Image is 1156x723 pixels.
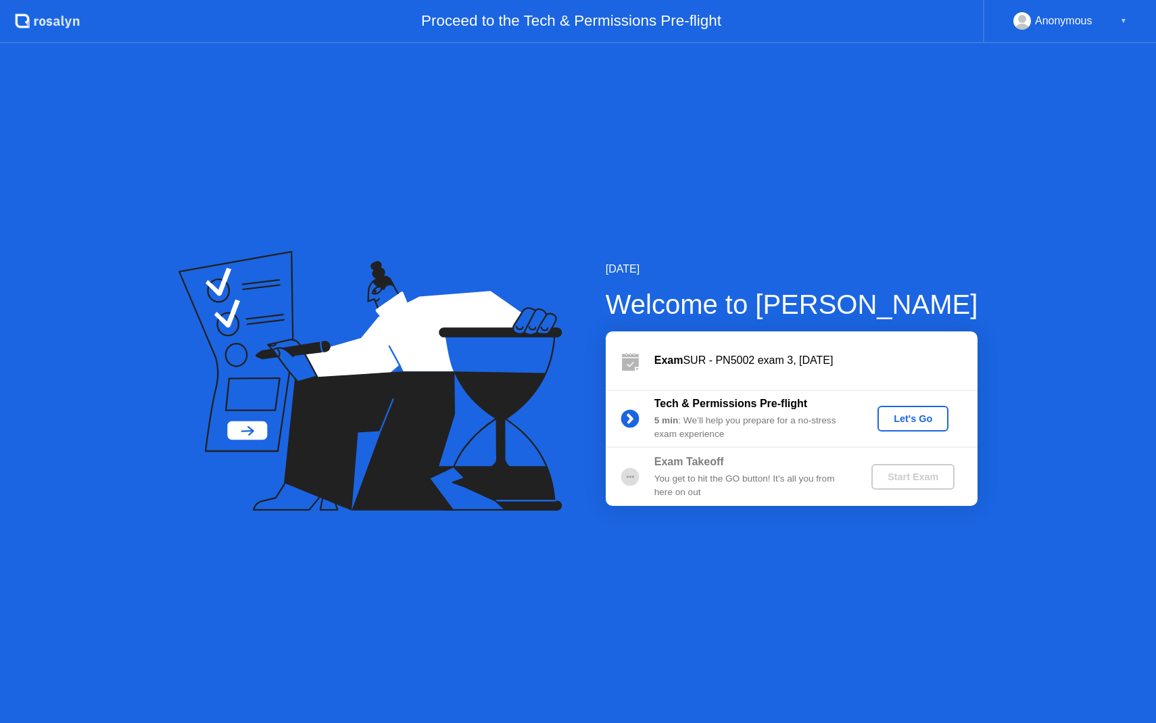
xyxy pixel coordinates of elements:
[654,472,849,500] div: You get to hit the GO button! It’s all you from here on out
[654,352,978,369] div: SUR - PN5002 exam 3, [DATE]
[654,398,807,409] b: Tech & Permissions Pre-flight
[654,456,724,467] b: Exam Takeoff
[654,354,683,366] b: Exam
[1035,12,1092,30] div: Anonymous
[871,464,955,490] button: Start Exam
[654,415,679,425] b: 5 min
[883,413,943,424] div: Let's Go
[654,414,849,442] div: : We’ll help you prepare for a no-stress exam experience
[877,471,949,482] div: Start Exam
[606,261,978,277] div: [DATE]
[606,284,978,325] div: Welcome to [PERSON_NAME]
[1120,12,1127,30] div: ▼
[877,406,948,432] button: Let's Go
